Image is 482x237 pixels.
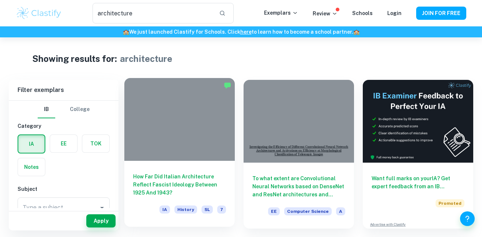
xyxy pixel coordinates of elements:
a: Schools [352,10,373,16]
span: 7 [217,205,226,214]
h6: Want full marks on your IA ? Get expert feedback from an IB examiner! [372,174,464,190]
a: Advertise with Clastify [370,222,406,227]
button: TOK [82,135,109,152]
h6: To what extent are Convolutional Neural Networks based on DenseNet and ResNet architectures and D... [252,174,345,199]
button: Notes [18,158,45,176]
h1: architecture [120,52,172,65]
span: 🏫 [353,29,359,35]
button: JOIN FOR FREE [416,7,466,20]
button: IA [18,135,45,153]
button: College [70,101,90,118]
img: Marked [224,82,231,89]
a: To what extent are Convolutional Neural Networks based on DenseNet and ResNet architectures and D... [244,80,354,229]
img: Thumbnail [363,80,473,163]
span: A [336,207,345,215]
button: Help and Feedback [460,211,475,226]
img: Clastify logo [16,6,62,21]
button: EE [50,135,77,152]
h6: We just launched Clastify for Schools. Click to learn how to become a school partner. [1,28,481,36]
h6: Subject [18,185,110,193]
span: SL [202,205,213,214]
span: IA [159,205,170,214]
h1: Showing results for: [32,52,117,65]
span: 🏫 [123,29,129,35]
button: Apply [86,214,116,227]
a: How Far Did Italian Architecture Reflect Fascist Ideology Between 1925 And 1943?IAHistorySL7 [124,80,235,229]
p: Review [313,10,338,18]
span: History [174,205,197,214]
a: Want full marks on yourIA? Get expert feedback from an IB examiner!PromotedAdvertise with Clastify [363,80,473,229]
span: Computer Science [284,207,332,215]
a: Login [387,10,402,16]
a: here [240,29,252,35]
div: Filter type choice [38,101,90,118]
button: IB [38,101,55,118]
p: Exemplars [264,9,298,17]
h6: How Far Did Italian Architecture Reflect Fascist Ideology Between 1925 And 1943? [133,173,226,197]
h6: Category [18,122,110,130]
button: Open [97,203,107,213]
h6: Filter exemplars [9,80,118,100]
span: Promoted [436,199,464,207]
input: Search for any exemplars... [93,3,213,23]
span: EE [268,207,280,215]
